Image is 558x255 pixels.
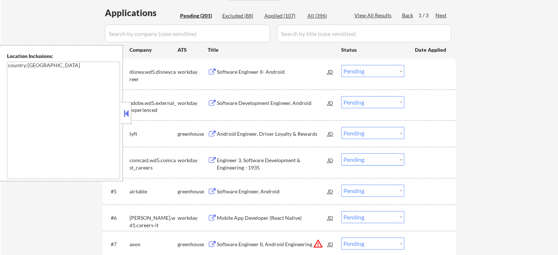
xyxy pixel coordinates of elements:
div: ATS [178,46,208,54]
div: greenhouse [178,130,208,138]
div: workday [178,157,208,164]
div: #7 [111,241,124,248]
div: JD [327,185,334,198]
div: JD [327,96,334,109]
div: Software Engineer, Android [217,188,328,195]
div: JD [327,153,334,167]
div: workday [178,99,208,107]
div: Software Engineer II- Android [217,68,328,76]
button: warning_amber [313,238,323,249]
div: comcast.wd5.comcast_careers [130,157,178,171]
div: Company [130,46,178,54]
div: Date Applied [415,46,447,54]
div: Next [435,12,447,19]
div: airtable [130,188,178,195]
div: JD [327,65,334,78]
input: Search by company (case sensitive) [105,25,270,42]
div: disney.wd5.disneycareer [130,68,178,83]
div: greenhouse [178,241,208,248]
div: JD [327,127,334,140]
div: All (396) [307,12,344,19]
div: Title [208,46,334,54]
div: Applications [105,8,178,17]
div: Back [402,12,414,19]
div: Status [341,43,404,56]
div: View All Results [354,12,394,19]
div: Pending (201) [180,12,217,19]
div: adobe.wd5.external_experienced [130,99,178,114]
div: Software Engineer II, Android Engineering [217,241,328,248]
div: axon [130,241,178,248]
div: Location Inclusions: [7,52,120,60]
div: JD [327,211,334,224]
div: Excluded (88) [222,12,259,19]
div: JD [327,237,334,251]
div: [PERSON_NAME].wd1.careers-it [130,214,178,229]
div: lyft [130,130,178,138]
div: #5 [111,188,124,195]
input: Search by title (case sensitive) [277,25,451,42]
div: Mobile App Developer (React Native) [217,214,328,222]
div: Applied (107) [265,12,301,19]
div: Engineer 3, Software Development & Engineering - 1935 [217,157,328,171]
div: Android Engineer, Driver Loyalty & Rewards [217,130,328,138]
div: workday [178,68,208,76]
div: greenhouse [178,188,208,195]
div: 1 / 3 [419,12,435,19]
div: Software Development Engineer, Android [217,99,328,107]
div: #6 [111,214,124,222]
div: workday [178,214,208,222]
